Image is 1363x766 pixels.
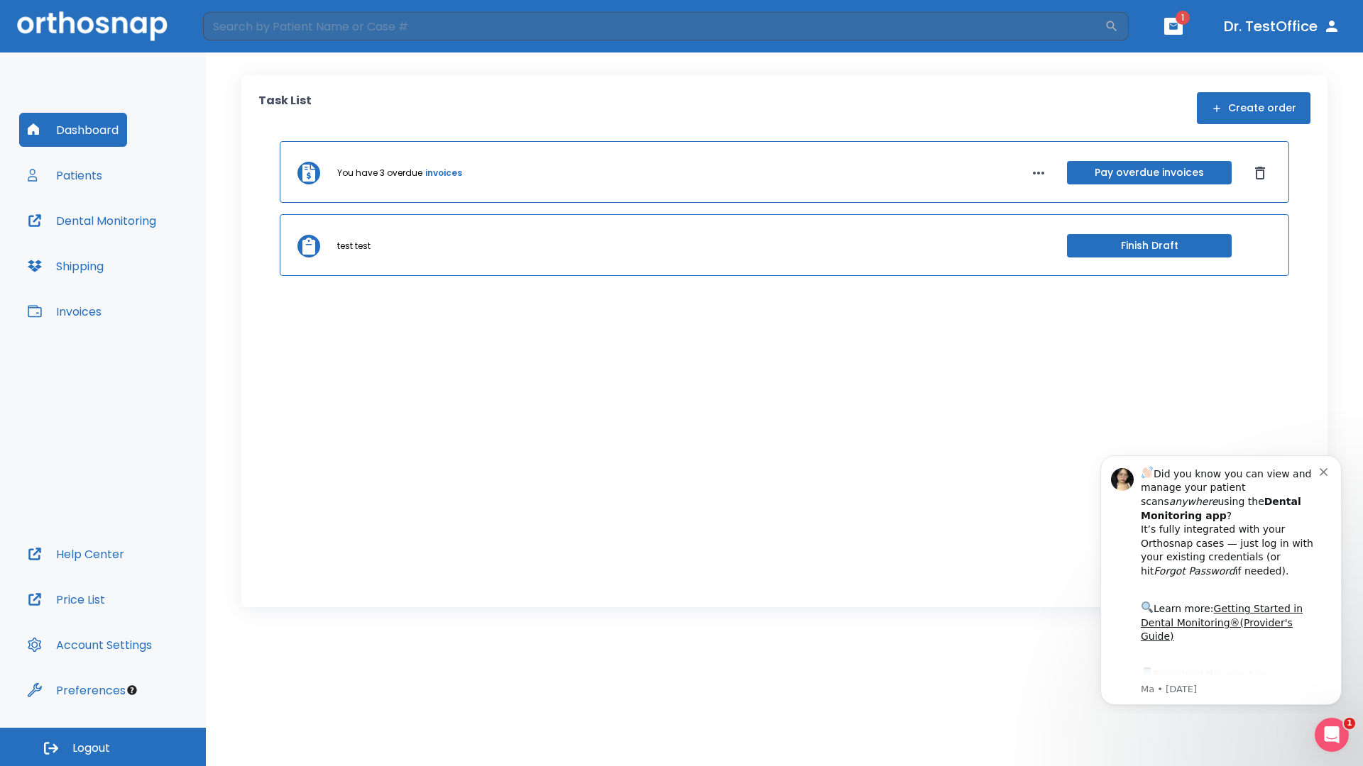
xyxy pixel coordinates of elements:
[1176,11,1190,25] span: 1
[425,167,462,179] a: invoices
[62,226,188,252] a: App Store
[1315,718,1349,752] iframe: Intercom live chat
[1067,234,1232,257] button: Finish Draft
[258,92,312,124] p: Task List
[19,294,110,328] button: Invoices
[19,249,112,283] button: Shipping
[1079,443,1363,714] iframe: Intercom notifications message
[19,158,111,192] button: Patients
[19,537,133,571] button: Help Center
[62,240,241,253] p: Message from Ma, sent 5w ago
[337,240,371,252] p: test test
[203,12,1105,40] input: Search by Patient Name or Case #
[1249,162,1271,184] button: Dismiss
[19,673,134,707] button: Preferences
[19,113,127,147] button: Dashboard
[62,223,241,295] div: Download the app: | ​ Let us know if you need help getting started!
[72,740,110,756] span: Logout
[126,684,138,696] div: Tooltip anchor
[19,628,160,662] button: Account Settings
[241,22,252,33] button: Dismiss notification
[19,582,114,616] button: Price List
[337,167,422,179] p: You have 3 overdue
[1197,92,1310,124] button: Create order
[1218,13,1346,39] button: Dr. TestOffice
[1344,718,1355,729] span: 1
[1067,161,1232,184] button: Pay overdue invoices
[17,11,168,40] img: Orthosnap
[19,204,165,238] button: Dental Monitoring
